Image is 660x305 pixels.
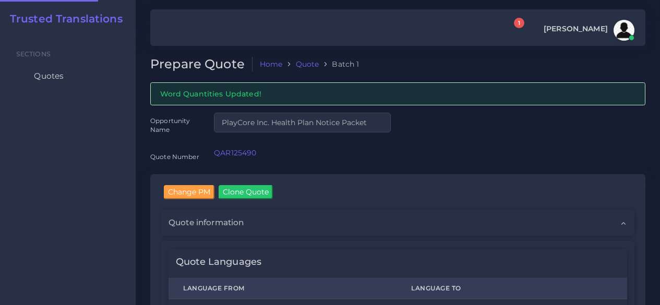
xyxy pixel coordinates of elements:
a: Quotes [8,65,128,87]
label: Quote Number [150,152,199,161]
a: QAR125490 [214,148,256,157]
label: Opportunity Name [150,116,199,135]
h2: Prepare Quote [150,57,253,72]
input: Change PM [164,185,214,199]
span: Quotes [34,70,64,82]
a: Quote [296,59,319,69]
span: [PERSON_NAME] [544,25,608,32]
span: 1 [514,18,524,28]
input: Clone Quote [219,185,273,199]
li: Batch 1 [319,59,359,69]
div: Word Quantities Updated! [150,82,645,105]
th: Language From [169,278,397,299]
span: Sections [16,50,51,58]
a: Home [260,59,283,69]
img: avatar [614,20,634,41]
th: Language To [397,278,627,299]
a: Trusted Translations [3,13,123,25]
a: 1 [505,23,523,38]
div: Quote information [161,210,634,236]
a: [PERSON_NAME]avatar [538,20,638,41]
h4: Quote Languages [176,257,261,268]
span: Quote information [169,217,244,228]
